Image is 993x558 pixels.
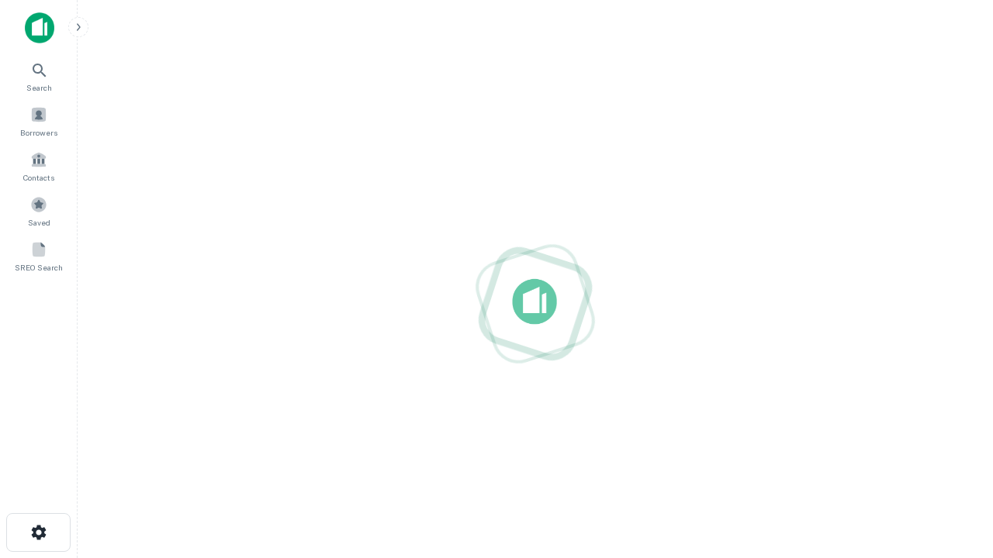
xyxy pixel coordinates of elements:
span: Borrowers [20,126,57,139]
span: Saved [28,216,50,229]
span: Contacts [23,171,54,184]
span: SREO Search [15,261,63,274]
a: Saved [5,190,73,232]
a: SREO Search [5,235,73,277]
a: Search [5,55,73,97]
iframe: Chat Widget [915,434,993,508]
a: Contacts [5,145,73,187]
img: capitalize-icon.png [25,12,54,43]
span: Search [26,81,52,94]
a: Borrowers [5,100,73,142]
